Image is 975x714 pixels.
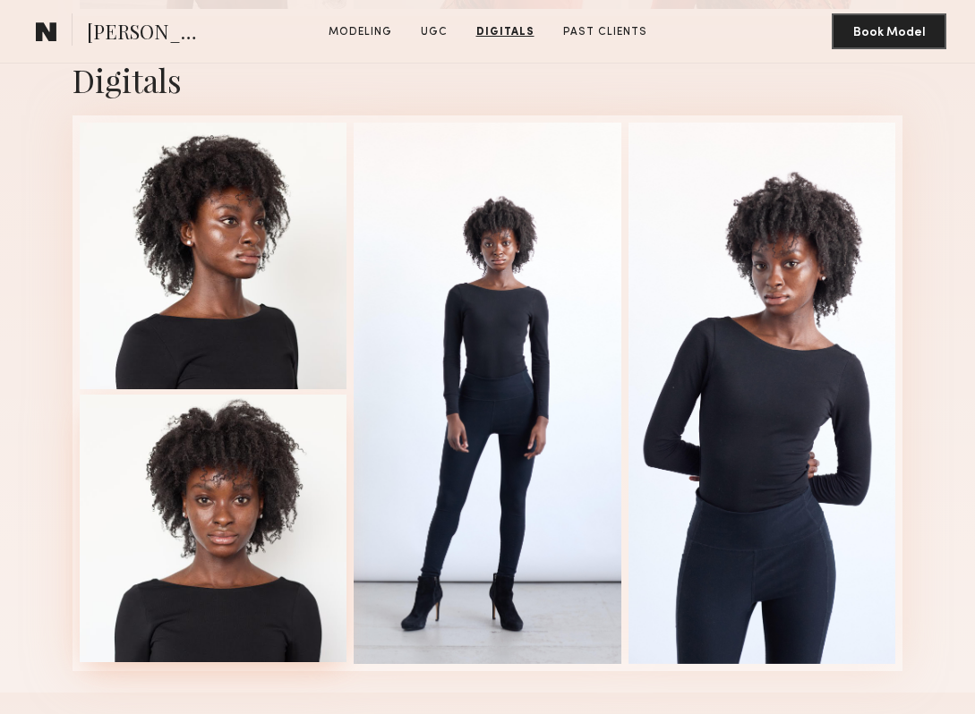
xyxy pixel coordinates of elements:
[556,24,654,40] a: Past Clients
[321,24,399,40] a: Modeling
[469,24,542,40] a: Digitals
[832,23,946,38] a: Book Model
[832,13,946,49] button: Book Model
[414,24,455,40] a: UGC
[87,18,211,49] span: [PERSON_NAME]
[73,59,903,101] div: Digitals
